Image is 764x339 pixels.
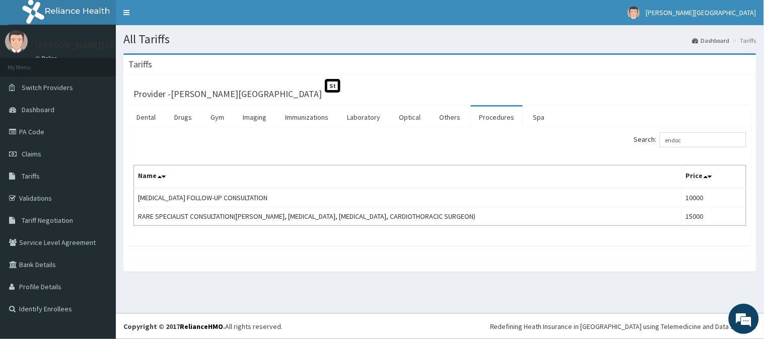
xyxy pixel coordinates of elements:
textarea: Type your message and hit 'Enter' [5,229,192,265]
div: Redefining Heath Insurance in [GEOGRAPHIC_DATA] using Telemedicine and Data Science! [490,321,756,331]
img: d_794563401_company_1708531726252_794563401 [19,50,41,75]
span: We're online! [58,104,139,206]
span: [PERSON_NAME][GEOGRAPHIC_DATA] [646,8,756,17]
h1: All Tariffs [123,33,756,46]
a: Imaging [235,107,274,128]
span: Dashboard [22,105,54,114]
td: RARE SPECIALIST CONSULTATION([PERSON_NAME], [MEDICAL_DATA], [MEDICAL_DATA], CARDIOTHORACIC SURGEON) [134,207,682,226]
li: Tariffs [731,36,756,45]
a: Others [431,107,468,128]
span: Tariffs [22,172,40,181]
a: Spa [525,107,553,128]
strong: Copyright © 2017 . [123,322,225,331]
a: Laboratory [339,107,388,128]
label: Search: [634,132,746,147]
td: 15000 [681,207,746,226]
a: RelianceHMO [180,322,223,331]
td: 10000 [681,188,746,207]
a: Immunizations [277,107,336,128]
span: Tariff Negotiation [22,216,73,225]
a: Optical [391,107,429,128]
img: User Image [628,7,640,19]
span: Claims [22,149,41,158]
a: Drugs [166,107,200,128]
div: Minimize live chat window [165,5,189,29]
a: Procedures [471,107,523,128]
span: St [325,79,340,93]
p: [PERSON_NAME][GEOGRAPHIC_DATA] [35,41,184,50]
a: Dental [128,107,164,128]
h3: Provider - [PERSON_NAME][GEOGRAPHIC_DATA] [133,90,322,99]
img: User Image [5,30,28,53]
th: Name [134,165,682,189]
h3: Tariffs [128,60,152,69]
a: Online [35,55,59,62]
div: Chat with us now [52,56,169,69]
th: Price [681,165,746,189]
a: Gym [202,107,232,128]
footer: All rights reserved. [116,313,764,339]
a: Dashboard [692,36,730,45]
input: Search: [660,132,746,147]
td: [MEDICAL_DATA] FOLLOW-UP CONSULTATION [134,188,682,207]
span: Switch Providers [22,83,73,92]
